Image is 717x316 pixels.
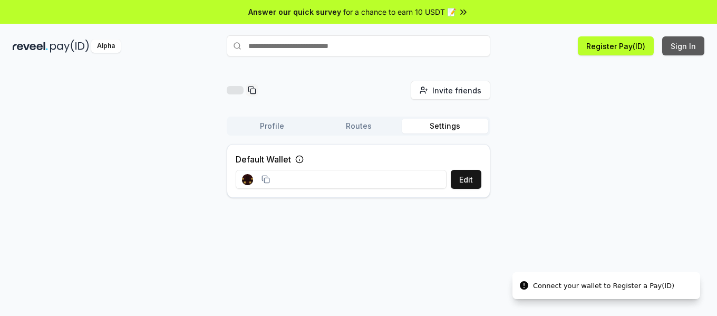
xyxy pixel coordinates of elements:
span: Answer our quick survey [248,6,341,17]
div: Alpha [91,40,121,53]
button: Edit [451,170,481,189]
div: 关键词（按流量） [119,63,173,70]
button: Sign In [662,36,704,55]
div: 域名概述 [54,63,81,70]
div: Connect your wallet to Register a Pay(ID) [533,281,674,291]
button: Invite friends [411,81,490,100]
img: tab_keywords_by_traffic_grey.svg [108,62,116,71]
button: Routes [315,119,402,133]
img: website_grey.svg [17,27,25,37]
button: Settings [402,119,488,133]
div: 域名: [DOMAIN_NAME] [27,27,107,37]
img: logo_orange.svg [17,17,25,25]
div: v 4.0.25 [30,17,52,25]
img: reveel_dark [13,40,48,53]
span: Invite friends [432,85,481,96]
button: Profile [229,119,315,133]
span: for a chance to earn 10 USDT 📝 [343,6,456,17]
img: pay_id [50,40,89,53]
label: Default Wallet [236,153,291,166]
button: Register Pay(ID) [578,36,654,55]
img: tab_domain_overview_orange.svg [43,62,51,71]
